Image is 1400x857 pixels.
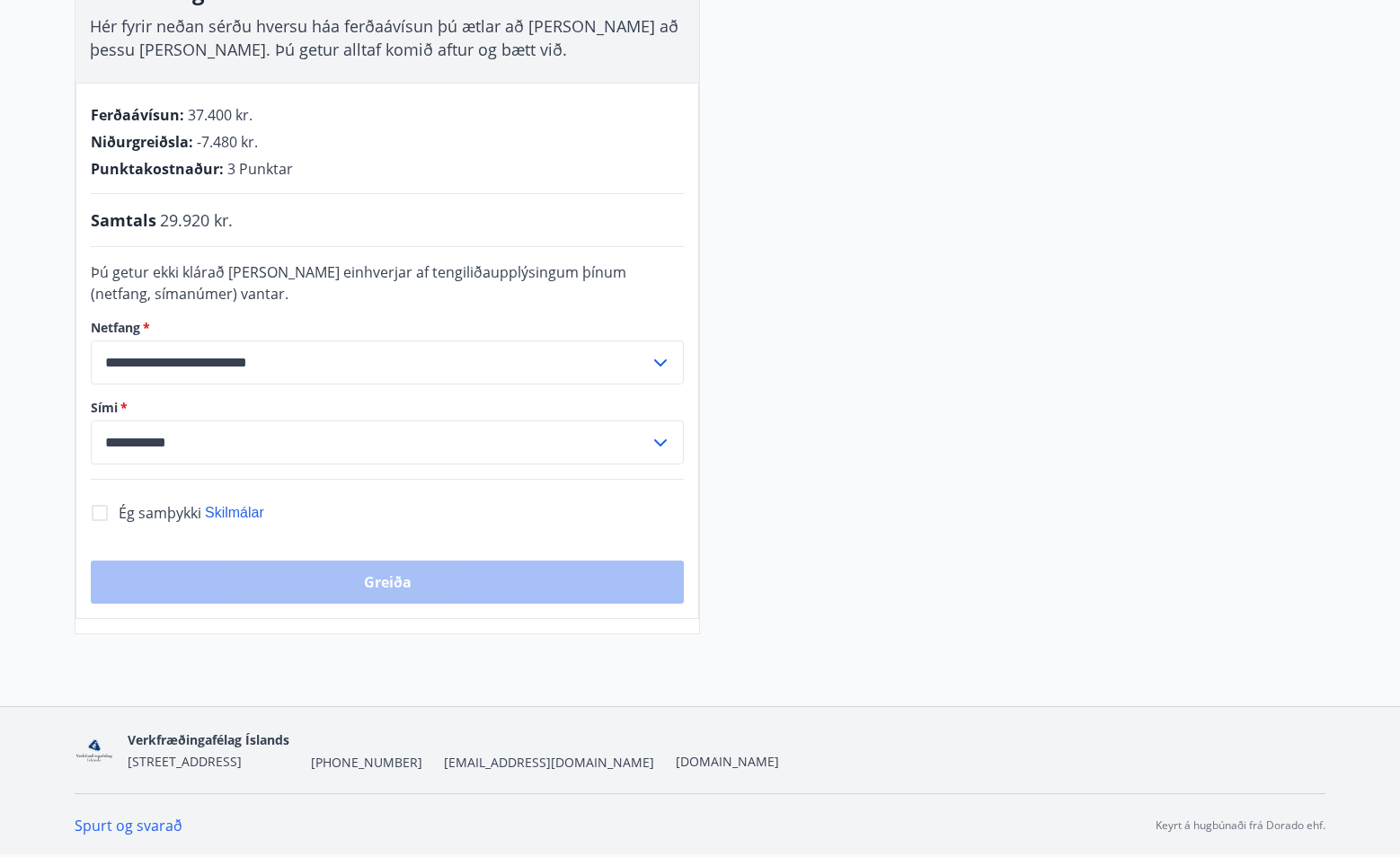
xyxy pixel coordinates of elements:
[128,753,242,770] span: [STREET_ADDRESS]
[90,15,678,60] span: Hér fyrir neðan sérðu hversu háa ferðaávísun þú ætlar að [PERSON_NAME] að þessu [PERSON_NAME]. Þú...
[444,754,654,772] span: [EMAIL_ADDRESS][DOMAIN_NAME]
[205,505,264,520] span: Skilmálar
[91,399,684,417] label: Sími
[91,132,193,152] span: Niðurgreiðsla :
[91,105,184,125] span: Ferðaávísun :
[197,132,258,152] span: -7.480 kr.
[676,753,779,770] a: [DOMAIN_NAME]
[75,731,113,770] img: zH7ieRZ5MdB4c0oPz1vcDZy7gcR7QQ5KLJqXv9KS.png
[91,208,156,232] span: Samtals
[188,105,253,125] span: 37.400 kr.
[160,208,233,232] span: 29.920 kr.
[128,731,289,748] span: Verkfræðingafélag Íslands
[227,159,293,179] span: 3 Punktar
[75,816,182,835] a: Spurt og svarað
[91,319,684,337] label: Netfang
[311,754,422,772] span: [PHONE_NUMBER]
[91,262,626,304] span: Þú getur ekki klárað [PERSON_NAME] einhverjar af tengiliðaupplýsingum þínum (netfang, símanúmer) ...
[205,503,264,523] button: Skilmálar
[1156,817,1325,834] p: Keyrt á hugbúnaði frá Dorado ehf.
[119,503,201,523] span: Ég samþykki
[91,159,224,179] span: Punktakostnaður :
